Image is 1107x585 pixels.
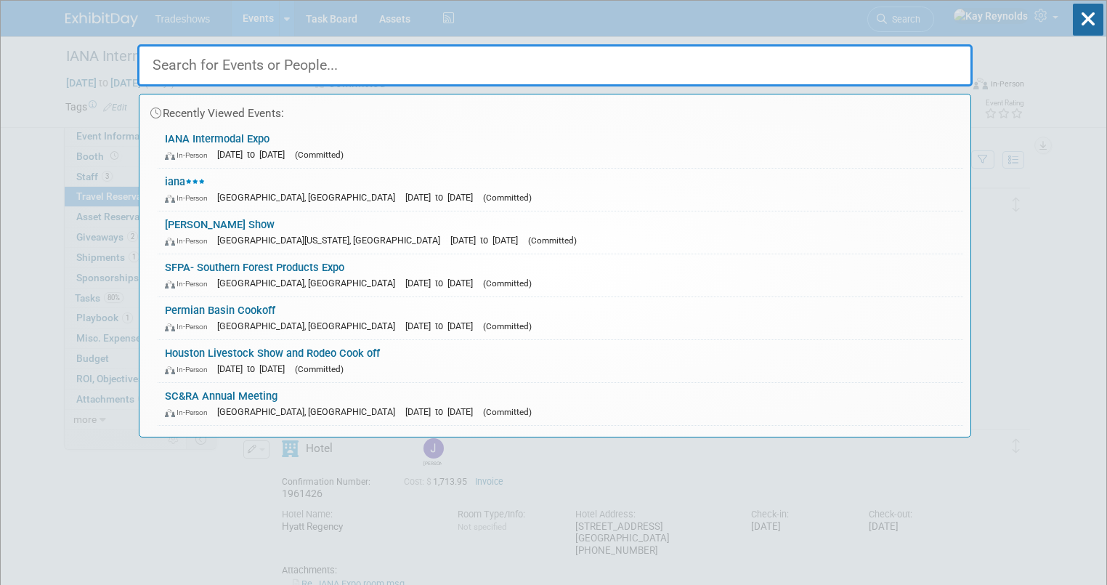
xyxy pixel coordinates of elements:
a: iana In-Person [GEOGRAPHIC_DATA], [GEOGRAPHIC_DATA] [DATE] to [DATE] (Committed) [158,169,963,211]
span: [DATE] to [DATE] [450,235,525,246]
span: [DATE] to [DATE] [405,192,480,203]
span: (Committed) [295,364,344,374]
span: (Committed) [483,321,532,331]
a: SC&RA Annual Meeting In-Person [GEOGRAPHIC_DATA], [GEOGRAPHIC_DATA] [DATE] to [DATE] (Committed) [158,383,963,425]
span: [GEOGRAPHIC_DATA], [GEOGRAPHIC_DATA] [217,406,402,417]
span: (Committed) [483,407,532,417]
span: In-Person [165,365,214,374]
span: In-Person [165,279,214,289]
span: In-Person [165,236,214,246]
a: Houston Livestock Show and Rodeo Cook off In-Person [DATE] to [DATE] (Committed) [158,340,963,382]
span: [GEOGRAPHIC_DATA], [GEOGRAPHIC_DATA] [217,278,402,289]
a: IANA Intermodal Expo In-Person [DATE] to [DATE] (Committed) [158,126,963,168]
span: [DATE] to [DATE] [405,320,480,331]
span: (Committed) [483,278,532,289]
span: (Committed) [483,193,532,203]
span: [GEOGRAPHIC_DATA], [GEOGRAPHIC_DATA] [217,320,402,331]
span: [DATE] to [DATE] [217,149,292,160]
div: Recently Viewed Events: [147,94,963,126]
a: SFPA- Southern Forest Products Expo In-Person [GEOGRAPHIC_DATA], [GEOGRAPHIC_DATA] [DATE] to [DAT... [158,254,963,296]
span: (Committed) [295,150,344,160]
span: [DATE] to [DATE] [405,278,480,289]
span: In-Person [165,193,214,203]
span: In-Person [165,150,214,160]
input: Search for Events or People... [137,44,973,86]
span: (Committed) [528,235,577,246]
a: [PERSON_NAME] Show In-Person [GEOGRAPHIC_DATA][US_STATE], [GEOGRAPHIC_DATA] [DATE] to [DATE] (Com... [158,211,963,254]
span: [DATE] to [DATE] [405,406,480,417]
span: [GEOGRAPHIC_DATA][US_STATE], [GEOGRAPHIC_DATA] [217,235,447,246]
span: [GEOGRAPHIC_DATA], [GEOGRAPHIC_DATA] [217,192,402,203]
span: [DATE] to [DATE] [217,363,292,374]
span: In-Person [165,322,214,331]
span: In-Person [165,408,214,417]
a: Permian Basin Cookoff In-Person [GEOGRAPHIC_DATA], [GEOGRAPHIC_DATA] [DATE] to [DATE] (Committed) [158,297,963,339]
